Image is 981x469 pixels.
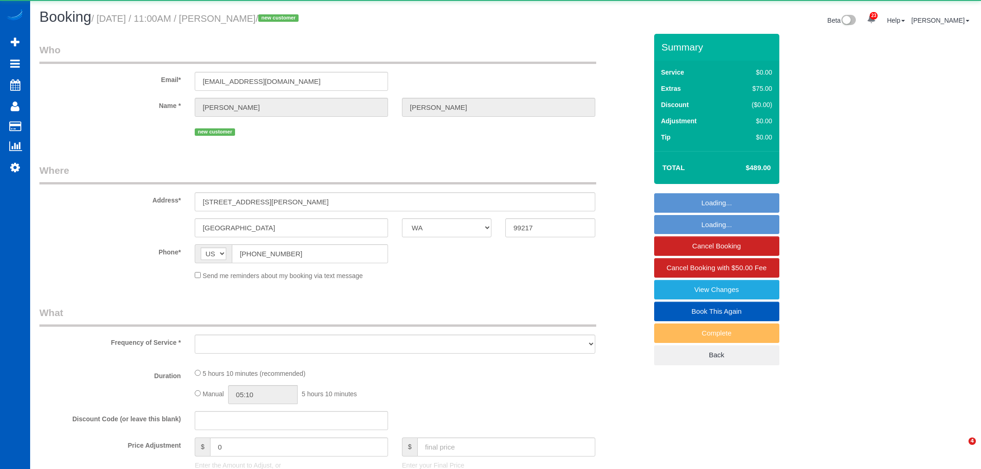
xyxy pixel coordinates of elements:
[402,437,417,456] span: $
[255,13,301,24] span: /
[733,100,772,109] div: ($0.00)
[661,116,697,126] label: Adjustment
[32,98,188,110] label: Name *
[32,192,188,205] label: Address*
[195,128,235,136] span: new customer
[402,98,595,117] input: Last Name*
[733,84,772,93] div: $75.00
[862,9,880,30] a: 23
[887,17,905,24] a: Help
[258,14,299,22] span: new customer
[733,133,772,142] div: $0.00
[661,84,681,93] label: Extras
[32,411,188,424] label: Discount Code (or leave this blank)
[32,437,188,450] label: Price Adjustment
[828,17,856,24] a: Beta
[733,116,772,126] div: $0.00
[505,218,595,237] input: Zip Code*
[91,13,301,24] small: / [DATE] / 11:00AM / [PERSON_NAME]
[6,9,24,22] img: Automaid Logo
[39,164,596,184] legend: Where
[661,100,689,109] label: Discount
[654,302,779,321] a: Book This Again
[661,133,671,142] label: Tip
[661,68,684,77] label: Service
[39,43,596,64] legend: Who
[302,390,357,398] span: 5 hours 10 minutes
[195,218,388,237] input: City*
[39,306,596,327] legend: What
[32,244,188,257] label: Phone*
[32,368,188,380] label: Duration
[841,15,856,27] img: New interface
[968,437,976,445] span: 4
[417,437,595,456] input: final price
[654,345,779,365] a: Back
[203,390,224,398] span: Manual
[195,437,210,456] span: $
[195,72,388,91] input: Email*
[662,42,775,52] h3: Summary
[195,98,388,117] input: First Name*
[654,236,779,256] a: Cancel Booking
[733,68,772,77] div: $0.00
[654,280,779,299] a: View Changes
[39,9,91,25] span: Booking
[870,12,878,19] span: 23
[911,17,969,24] a: [PERSON_NAME]
[949,437,972,460] iframe: Intercom live chat
[232,244,388,263] input: Phone*
[203,272,363,279] span: Send me reminders about my booking via text message
[718,164,771,172] h4: $489.00
[203,370,306,377] span: 5 hours 10 minutes (recommended)
[32,72,188,84] label: Email*
[662,164,685,171] strong: Total
[654,258,779,278] a: Cancel Booking with $50.00 Fee
[32,335,188,347] label: Frequency of Service *
[667,264,767,272] span: Cancel Booking with $50.00 Fee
